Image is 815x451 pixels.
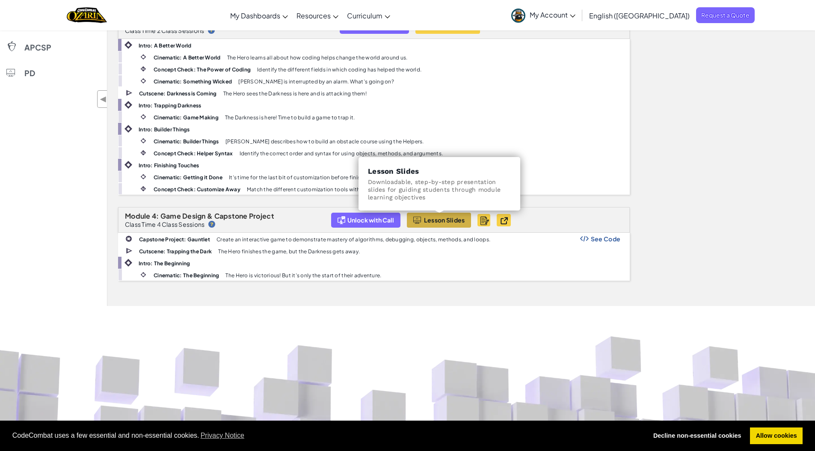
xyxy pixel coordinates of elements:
b: Cinematic: A Better World [154,54,221,61]
span: CodeCombat uses a few essential and non-essential cookies. [12,429,641,442]
img: IconCutscene.svg [126,247,133,255]
img: IconCinematic.svg [139,77,147,85]
b: Cutscene: Darkness is Coming [139,90,217,97]
img: IconIntro.svg [124,101,132,109]
img: IconCinematic.svg [139,113,147,121]
b: Cinematic: The Beginning [154,272,219,279]
a: Request a Quote [696,7,755,23]
p: The Hero learns all about how coding helps change the world around us. [227,55,408,60]
b: Concept Check: Customize Away [154,186,240,193]
span: Curriculum [347,11,382,20]
p: Class Time 2 Class Sessions [125,27,204,34]
img: IconCinematic.svg [139,53,147,61]
b: Cinematic: Getting it Done [154,174,222,181]
img: IconExemplarProject.svg [499,216,513,225]
p: Downloadable, step-by-step presentation slides for guiding students through module learning objec... [368,178,511,201]
img: IconHint.svg [208,221,215,228]
img: IconCinematic.svg [139,137,147,145]
p: Match the different customization tools with their definitions. [247,187,403,192]
img: IconHint.svg [208,27,215,34]
img: IconIntro.svg [124,125,132,133]
span: Module [125,211,151,220]
img: IconCinematic.svg [139,173,147,181]
img: Home [67,6,107,24]
span: ◀ [100,93,107,105]
b: Cinematic: Game Making [154,114,219,121]
b: Intro: Finishing Touches [139,162,199,169]
h3: Lesson Slides [368,166,511,176]
span: Unlock with Call [347,217,394,223]
b: Intro: The Beginning [139,260,190,267]
span: See Code [591,235,621,242]
img: IconInteractive.svg [139,185,147,193]
p: It’s time for the last bit of customization before finishing their first game! [229,175,412,180]
b: Concept Check: Helper Syntax [154,150,233,157]
a: My Dashboards [226,4,292,27]
p: Create an interactive game to demonstrate mastery of algorithms, debugging, objects, methods, and... [216,237,490,242]
a: Resources [292,4,343,27]
p: [PERSON_NAME] describes how to build an obstacle course using the Helpers. [225,139,424,144]
p: Identify the correct order and syntax for using objects, methods, and arguments. [240,151,443,156]
span: 4: [152,211,159,220]
p: The Hero is victorious! But it’s only the start of their adventure. [225,273,381,278]
img: IconCapstoneLevel.svg [125,235,132,242]
span: Resources [296,11,331,20]
b: Cinematic: Builder Things [154,138,219,145]
img: IconIntro.svg [124,161,132,169]
p: The Hero sees the Darkness is here and is attacking them! [223,91,367,96]
b: Intro: A Better World [139,42,192,49]
a: learn more about cookies [199,429,246,442]
span: My Dashboards [230,11,280,20]
b: Capstone Project: Gauntlet [139,236,210,243]
span: Game Design & Capstone Project [160,211,274,220]
img: IconInteractive.svg [139,65,147,73]
a: allow cookies [750,427,803,445]
a: Ozaria by CodeCombat logo [67,6,107,24]
a: My Account [507,2,580,29]
p: The Darkness is here! Time to build a game to trap it. [225,115,355,120]
img: IconCutscene.svg [126,89,133,97]
p: [PERSON_NAME] is interrupted by an alarm. What’s going on? [238,79,394,84]
b: Cinematic: Something Wicked [154,78,232,85]
span: My Account [530,10,575,19]
span: Lesson Slides [424,217,465,223]
img: IconIntro.svg [124,41,132,49]
img: IconIntro.svg [124,259,132,267]
img: IconUnlockWithCall.svg [338,215,345,225]
img: Show Code Logo [580,236,589,242]
b: Concept Check: The Power of Coding [154,66,251,73]
img: avatar [511,9,525,23]
p: Identify the different fields in which coding has helped the world. [257,67,421,72]
img: IconRubric.svg [480,217,489,225]
button: Lesson Slides [407,213,471,228]
p: Class Time 4 Class Sessions [125,221,204,228]
a: Curriculum [343,4,394,27]
span: English ([GEOGRAPHIC_DATA]) [589,11,690,20]
a: English ([GEOGRAPHIC_DATA]) [585,4,694,27]
b: Intro: Builder Things [139,126,190,133]
b: Intro: Trapping Darkness [139,102,201,109]
a: deny cookies [647,427,747,445]
img: IconInteractive.svg [139,149,147,157]
p: The Hero finishes the game, but the Darkness gets away. [218,249,360,254]
img: IconCinematic.svg [139,271,147,279]
b: Cutscene: Trapping the Dark [139,248,212,255]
